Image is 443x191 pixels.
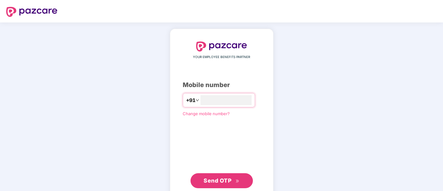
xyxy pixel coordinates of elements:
span: double-right [235,179,239,183]
button: Send OTPdouble-right [190,173,253,188]
img: logo [6,7,57,17]
div: Mobile number [183,80,261,90]
a: Change mobile number? [183,111,230,116]
span: +91 [186,96,195,104]
img: logo [196,42,247,51]
span: YOUR EMPLOYEE BENEFITS PARTNER [193,55,250,60]
span: Send OTP [204,177,231,184]
span: down [195,98,199,102]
